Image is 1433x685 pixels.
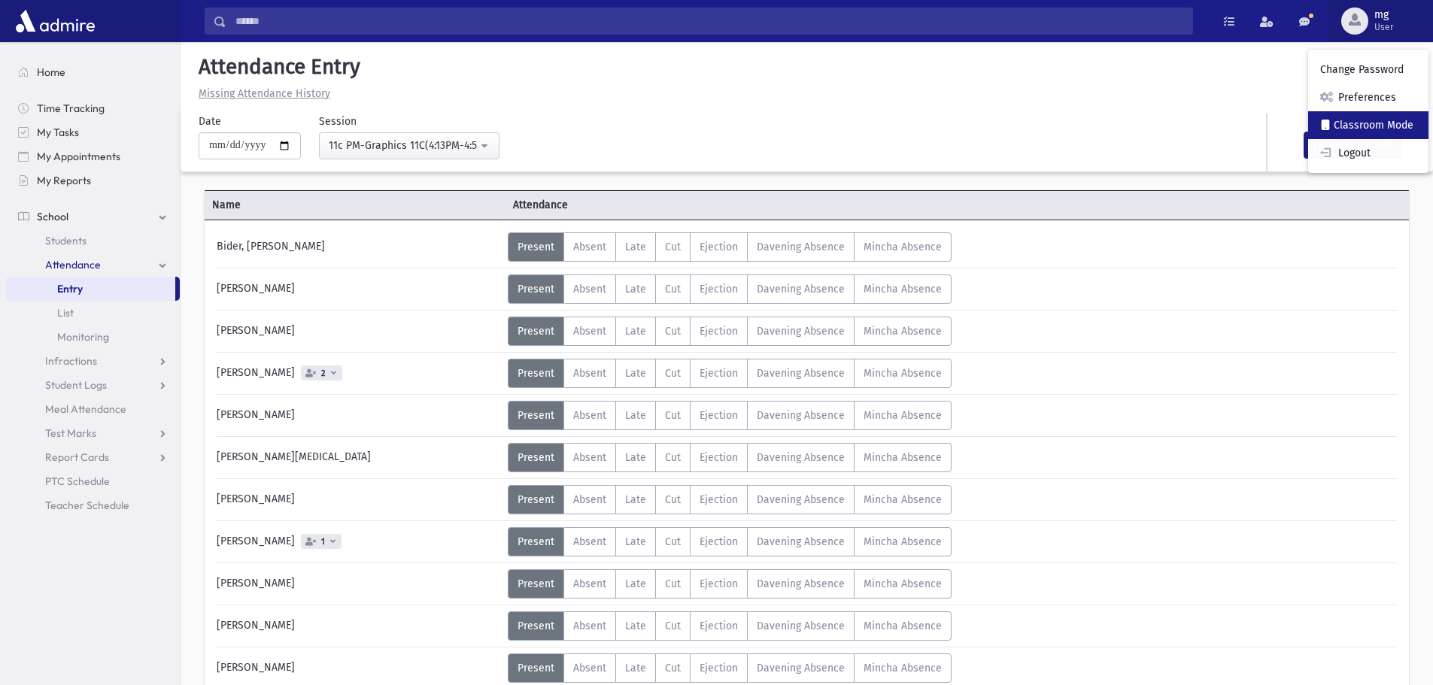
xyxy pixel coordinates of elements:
[508,232,952,262] div: AttTypes
[6,205,180,229] a: School
[6,277,175,301] a: Entry
[700,577,738,590] span: Ejection
[864,325,942,338] span: Mincha Absence
[508,527,952,556] div: AttTypes
[508,401,952,430] div: AttTypes
[1308,83,1428,111] a: Preferences
[508,274,952,304] div: AttTypes
[508,359,952,388] div: AttTypes
[205,197,505,213] span: Name
[665,367,681,380] span: Cut
[6,397,180,421] a: Meal Attendance
[193,54,1421,80] h5: Attendance Entry
[6,469,180,493] a: PTC Schedule
[518,493,554,506] span: Present
[518,409,554,422] span: Present
[12,6,99,36] img: AdmirePro
[864,367,942,380] span: Mincha Absence
[319,132,499,159] button: 11c PM-Graphics 11C(4:13PM-4:55PM)
[6,120,180,144] a: My Tasks
[6,445,180,469] a: Report Cards
[209,527,508,556] div: [PERSON_NAME]
[665,577,681,590] span: Cut
[573,367,606,380] span: Absent
[700,493,738,506] span: Ejection
[6,421,180,445] a: Test Marks
[37,174,91,187] span: My Reports
[1374,21,1394,33] span: User
[757,241,845,253] span: Davening Absence
[864,283,942,296] span: Mincha Absence
[209,232,508,262] div: Bider, [PERSON_NAME]
[518,535,554,548] span: Present
[757,283,845,296] span: Davening Absence
[518,283,554,296] span: Present
[6,325,180,349] a: Monitoring
[665,325,681,338] span: Cut
[329,138,478,153] div: 11c PM-Graphics 11C(4:13PM-4:55PM)
[757,451,845,464] span: Davening Absence
[6,229,180,253] a: Students
[45,426,96,440] span: Test Marks
[665,451,681,464] span: Cut
[625,367,646,380] span: Late
[6,301,180,325] a: List
[45,378,107,392] span: Student Logs
[508,317,952,346] div: AttTypes
[573,662,606,674] span: Absent
[757,325,845,338] span: Davening Absence
[45,450,109,464] span: Report Cards
[573,493,606,506] span: Absent
[319,114,357,129] label: Session
[57,330,109,344] span: Monitoring
[864,451,942,464] span: Mincha Absence
[518,662,554,674] span: Present
[625,241,646,253] span: Late
[209,653,508,683] div: [PERSON_NAME]
[518,577,554,590] span: Present
[665,493,681,506] span: Cut
[199,114,221,129] label: Date
[864,241,942,253] span: Mincha Absence
[508,611,952,641] div: AttTypes
[1308,139,1428,167] a: Logout
[209,274,508,304] div: [PERSON_NAME]
[700,662,738,674] span: Ejection
[573,283,606,296] span: Absent
[625,620,646,632] span: Late
[625,451,646,464] span: Late
[757,577,845,590] span: Davening Absence
[665,662,681,674] span: Cut
[625,325,646,338] span: Late
[757,620,845,632] span: Davening Absence
[700,325,738,338] span: Ejection
[57,282,83,296] span: Entry
[209,485,508,514] div: [PERSON_NAME]
[864,409,942,422] span: Mincha Absence
[37,126,79,139] span: My Tasks
[508,443,952,472] div: AttTypes
[573,535,606,548] span: Absent
[209,569,508,599] div: [PERSON_NAME]
[6,253,180,277] a: Attendance
[45,474,110,488] span: PTC Schedule
[700,620,738,632] span: Ejection
[625,409,646,422] span: Late
[1308,111,1428,139] a: Classroom Mode
[700,409,738,422] span: Ejection
[625,577,646,590] span: Late
[45,258,101,271] span: Attendance
[45,402,126,416] span: Meal Attendance
[45,234,87,247] span: Students
[209,359,508,388] div: [PERSON_NAME]
[700,241,738,253] span: Ejection
[209,611,508,641] div: [PERSON_NAME]
[1308,56,1428,83] a: Change Password
[37,102,105,115] span: Time Tracking
[665,620,681,632] span: Cut
[226,8,1192,35] input: Search
[625,662,646,674] span: Late
[209,401,508,430] div: [PERSON_NAME]
[508,485,952,514] div: AttTypes
[45,499,129,512] span: Teacher Schedule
